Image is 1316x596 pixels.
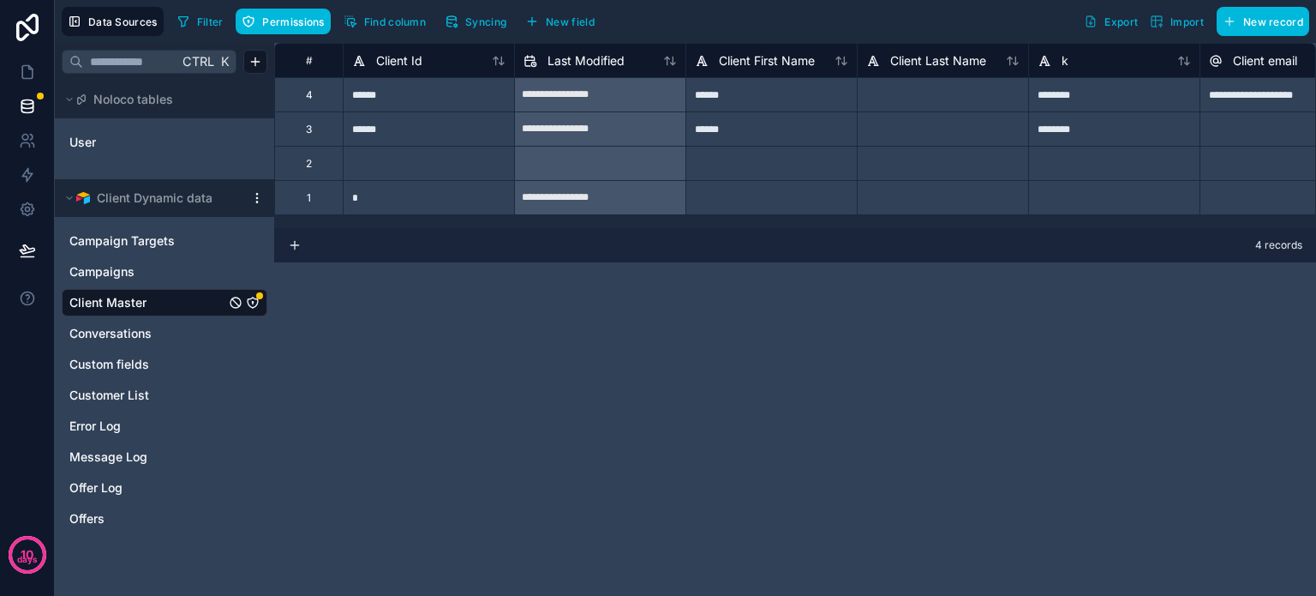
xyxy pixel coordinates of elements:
[69,387,149,404] span: Customer List
[69,232,175,250] span: Campaign Targets
[69,449,147,466] span: Message Log
[69,232,225,250] a: Campaign Targets
[1255,238,1302,252] span: 4 records
[338,9,432,34] button: Find column
[1243,15,1303,28] span: New record
[69,510,105,527] span: Offers
[439,9,512,34] button: Syncing
[62,289,267,316] div: Client Master
[376,52,422,69] span: Client Id
[546,15,595,28] span: New field
[218,56,230,68] span: K
[97,190,212,207] span: Client Dynamic data
[1170,15,1204,28] span: Import
[170,9,230,34] button: Filter
[62,443,267,471] div: Message Log
[69,479,123,497] span: Offer Log
[69,134,96,151] span: User
[719,52,815,69] span: Client First Name
[69,356,225,373] a: Custom fields
[69,387,225,404] a: Customer List
[69,449,225,466] a: Message Log
[181,51,216,72] span: Ctrl
[69,263,225,280] a: Campaigns
[236,9,337,34] a: Permissions
[69,418,121,435] span: Error Log
[288,54,330,67] div: #
[69,418,225,435] a: Error Log
[69,510,225,527] a: Offers
[465,15,506,28] span: Syncing
[236,9,330,34] button: Permissions
[364,15,426,28] span: Find column
[69,134,208,151] a: User
[69,356,149,373] span: Custom fields
[62,227,267,255] div: Campaign Targets
[62,7,164,36] button: Data Sources
[88,15,158,28] span: Data Sources
[547,52,625,69] span: Last Modified
[62,258,267,286] div: Campaigns
[1104,15,1138,28] span: Export
[306,123,312,136] div: 3
[439,9,519,34] a: Syncing
[62,129,267,156] div: User
[69,263,135,280] span: Campaigns
[1233,52,1297,69] span: Client email
[69,325,152,342] span: Conversations
[307,191,311,205] div: 1
[890,52,986,69] span: Client Last Name
[519,9,601,34] button: New field
[69,325,225,342] a: Conversations
[1062,52,1068,69] span: k
[1217,7,1309,36] button: New record
[1144,7,1210,36] button: Import
[306,157,312,171] div: 2
[69,294,147,311] span: Client Master
[76,191,90,205] img: Airtable Logo
[62,87,257,111] button: Noloco tables
[93,91,173,108] span: Noloco tables
[62,320,267,347] div: Conversations
[17,553,38,567] p: days
[62,474,267,502] div: Offer Log
[21,546,33,563] p: 10
[62,412,267,440] div: Error Log
[306,88,313,102] div: 4
[262,15,324,28] span: Permissions
[1078,7,1144,36] button: Export
[62,505,267,533] div: Offers
[1210,7,1309,36] a: New record
[69,479,225,497] a: Offer Log
[69,294,225,311] a: Client Master
[62,186,243,210] button: Airtable LogoClient Dynamic data
[197,15,224,28] span: Filter
[62,382,267,409] div: Customer List
[62,351,267,378] div: Custom fields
